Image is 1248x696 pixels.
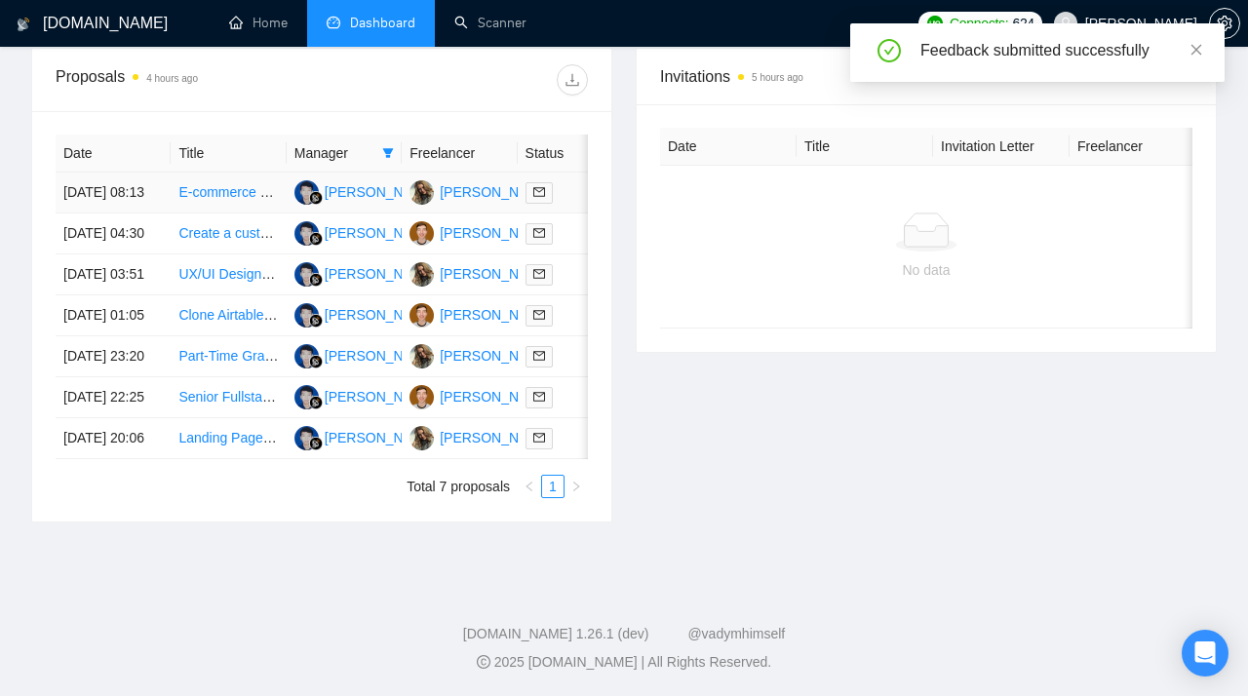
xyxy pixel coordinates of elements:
a: UX/UI Designer for Legal SaaS product [178,266,416,282]
div: [PERSON_NAME] [325,263,437,285]
a: PS[PERSON_NAME] [409,306,552,322]
img: gigradar-bm.png [309,437,323,450]
span: Status [526,142,605,164]
td: [DATE] 01:05 [56,295,171,336]
div: [PERSON_NAME] [440,304,552,326]
img: TS [409,426,434,450]
img: TS [409,180,434,205]
img: HP [294,221,319,246]
a: Senior Fullstack Developer with Map Technologies Expertise [178,389,544,405]
a: HP[PERSON_NAME] [294,306,437,322]
span: 624 [1012,13,1033,34]
img: gigradar-bm.png [309,232,323,246]
a: homeHome [229,15,288,31]
img: gigradar-bm.png [309,355,323,368]
div: [PERSON_NAME] [325,222,437,244]
div: Proposals [56,64,322,96]
span: right [570,481,582,492]
li: Total 7 proposals [407,475,510,498]
img: gigradar-bm.png [309,273,323,287]
td: [DATE] 20:06 [56,418,171,459]
img: gigradar-bm.png [309,396,323,409]
td: UX/UI Designer for Legal SaaS product [171,254,286,295]
button: left [518,475,541,498]
img: PS [409,385,434,409]
a: Clone Airtable to External DB + PostgREST-Style REST API (Fixed Fee • [GEOGRAPHIC_DATA] • Deadlin... [178,307,882,323]
a: HP[PERSON_NAME] [294,183,437,199]
img: HP [294,303,319,328]
a: TS[PERSON_NAME] [409,183,552,199]
span: copyright [477,655,490,669]
li: Next Page [565,475,588,498]
div: [PERSON_NAME] [325,345,437,367]
th: Title [171,135,286,173]
a: HP[PERSON_NAME] [294,224,437,240]
th: Manager [287,135,402,173]
td: [DATE] 23:20 [56,336,171,377]
a: TS[PERSON_NAME] [409,347,552,363]
span: Invitations [660,64,1192,89]
div: [PERSON_NAME] [440,222,552,244]
span: mail [533,186,545,198]
td: Landing Page Designer for PageFly and Unbounce [171,418,286,459]
span: mail [533,309,545,321]
div: Open Intercom Messenger [1182,630,1228,677]
img: PS [409,303,434,328]
div: [PERSON_NAME] [440,345,552,367]
button: download [557,64,588,96]
span: Connects: [950,13,1008,34]
span: Dashboard [350,15,415,31]
button: setting [1209,8,1240,39]
span: left [524,481,535,492]
span: mail [533,350,545,362]
img: gigradar-bm.png [309,191,323,205]
span: close [1189,43,1203,57]
img: HP [294,180,319,205]
span: mail [533,432,545,444]
a: TS[PERSON_NAME] [409,265,552,281]
td: Senior Fullstack Developer with Map Technologies Expertise [171,377,286,418]
span: download [558,72,587,88]
img: HP [294,385,319,409]
button: right [565,475,588,498]
span: mail [533,391,545,403]
td: Part-Time Graphic Designer for Lead Magnets, PDFs, and Landing Pages [171,336,286,377]
a: HP[PERSON_NAME] [294,429,437,445]
td: Clone Airtable to External DB + PostgREST-Style REST API (Fixed Fee • USTZ • Deadline Oct 20) [171,295,286,336]
td: [DATE] 03:51 [56,254,171,295]
div: [PERSON_NAME] [440,181,552,203]
div: 2025 [DOMAIN_NAME] | All Rights Reserved. [16,652,1232,673]
th: Invitation Letter [933,128,1070,166]
a: searchScanner [454,15,526,31]
div: [PERSON_NAME] [440,386,552,407]
img: TS [409,344,434,368]
a: PS[PERSON_NAME] [409,224,552,240]
a: 1 [542,476,564,497]
span: user [1059,17,1072,30]
span: mail [533,227,545,239]
img: logo [17,9,30,40]
a: Create a custom web app for messaging with clients [178,225,494,241]
th: Date [56,135,171,173]
span: Manager [294,142,374,164]
div: [PERSON_NAME] [325,304,437,326]
span: mail [533,268,545,280]
th: Title [797,128,933,166]
th: Freelancer [402,135,517,173]
th: Date [660,128,797,166]
span: check-circle [877,39,901,62]
a: @vadymhimself [687,626,785,641]
img: upwork-logo.png [927,16,943,31]
div: [PERSON_NAME] [440,263,552,285]
a: HP[PERSON_NAME] [294,265,437,281]
time: 5 hours ago [752,72,803,83]
a: E-commerce Website Designer & Merchandiser | Turn Our Site into a Sales Machine [178,184,689,200]
td: [DATE] 08:13 [56,173,171,213]
img: HP [294,344,319,368]
span: filter [378,138,398,168]
img: PS [409,221,434,246]
div: [PERSON_NAME] [325,181,437,203]
div: Feedback submitted successfully [920,39,1201,62]
span: dashboard [327,16,340,29]
a: Landing Page Designer for PageFly and Unbounce [178,430,487,445]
